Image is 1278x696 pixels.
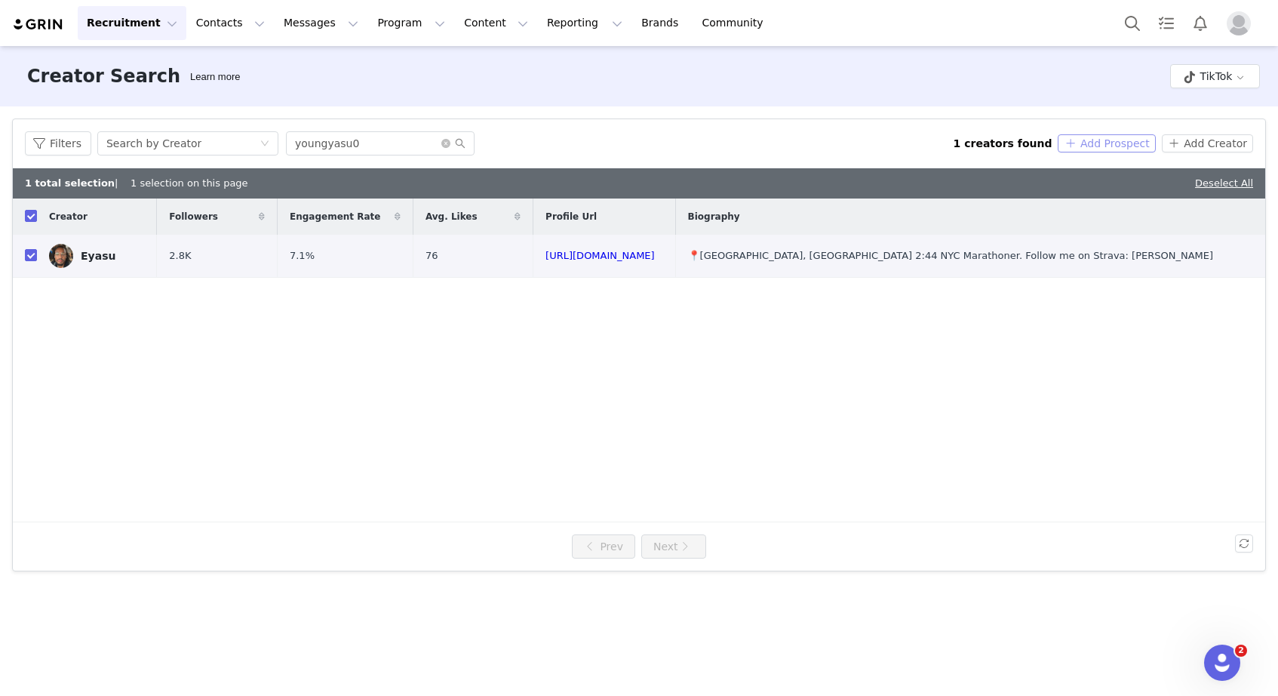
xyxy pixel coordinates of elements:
[169,248,191,263] span: 2.8K
[260,139,269,149] i: icon: down
[49,210,88,223] span: Creator
[688,250,1213,261] span: 📍[GEOGRAPHIC_DATA], [GEOGRAPHIC_DATA] 2:44 NYC Marathoner. Follow me on Strava: [PERSON_NAME]
[1218,11,1266,35] button: Profile
[12,17,65,32] img: grin logo
[78,6,186,40] button: Recruitment
[688,210,740,223] span: Biography
[538,6,631,40] button: Reporting
[290,210,380,223] span: Engagement Rate
[455,6,537,40] button: Content
[641,534,706,559] button: Next
[1184,6,1217,40] button: Notifications
[545,250,655,261] a: [URL][DOMAIN_NAME]
[1116,6,1149,40] button: Search
[81,250,115,262] div: Eyasu
[368,6,454,40] button: Program
[187,6,274,40] button: Contacts
[25,176,248,191] div: | 1 selection on this page
[1204,645,1240,681] iframe: Intercom live chat
[425,210,478,223] span: Avg. Likes
[1235,645,1247,657] span: 2
[1058,134,1155,152] button: Add Prospect
[49,244,73,268] img: v2
[572,534,635,559] button: Prev
[290,248,315,263] span: 7.1%
[49,244,145,268] a: Eyasu
[1162,134,1253,152] button: Add Creator
[455,138,465,149] i: icon: search
[25,177,115,189] b: 1 total selection
[693,6,779,40] a: Community
[106,132,201,155] div: Search by Creator
[425,248,438,263] span: 76
[1195,177,1253,189] a: Deselect All
[286,131,475,156] input: Search...
[1170,64,1260,88] button: TikTok
[441,139,450,148] i: icon: close-circle
[25,131,91,156] button: Filters
[275,6,367,40] button: Messages
[169,210,218,223] span: Followers
[954,136,1052,152] div: 1 creators found
[1150,6,1183,40] a: Tasks
[27,63,180,90] h3: Creator Search
[1227,11,1251,35] img: placeholder-profile.jpg
[545,210,597,223] span: Profile Url
[187,69,243,85] div: Tooltip anchor
[632,6,692,40] a: Brands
